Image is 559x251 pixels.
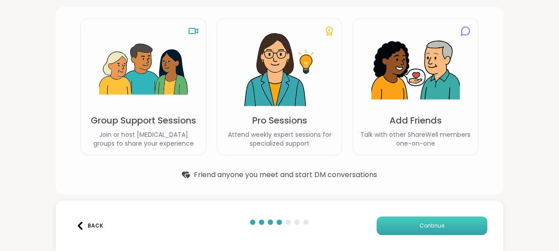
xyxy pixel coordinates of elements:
p: Join or host [MEDICAL_DATA] groups to share your experience [88,130,198,148]
button: Back [72,216,107,235]
p: Talk with other ShareWell members one-on-one [360,130,470,148]
p: Attend weekly expert sessions for specialized support [224,130,335,148]
p: Add Friends [389,114,442,127]
img: Add Friends [371,26,460,114]
img: Pro Sessions [235,26,324,114]
span: Friend anyone you meet and start DM conversations [194,170,377,180]
span: Continue [420,222,444,230]
p: Group Support Sessions [91,114,196,127]
button: Continue [377,216,487,235]
div: Back [76,222,103,230]
p: Pro Sessions [252,114,307,127]
img: Group Support Sessions [99,26,188,114]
